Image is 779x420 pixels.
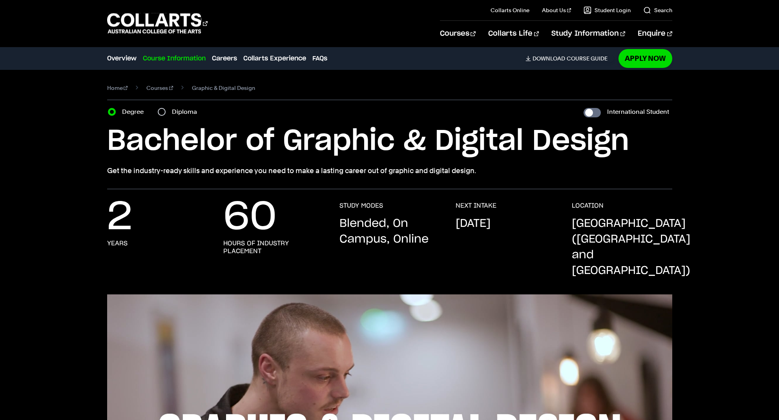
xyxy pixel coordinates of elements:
p: Get the industry-ready skills and experience you need to make a lasting career out of graphic and... [107,165,672,176]
a: Courses [146,82,173,93]
label: Degree [122,106,148,117]
label: International Student [607,106,669,117]
p: [GEOGRAPHIC_DATA] ([GEOGRAPHIC_DATA] and [GEOGRAPHIC_DATA]) [572,216,690,279]
p: [DATE] [456,216,491,232]
h3: LOCATION [572,202,604,210]
a: About Us [542,6,571,14]
h3: STUDY MODES [339,202,383,210]
a: Collarts Online [491,6,529,14]
a: Collarts Life [488,21,539,47]
a: Enquire [638,21,672,47]
span: Download [533,55,565,62]
h3: hours of industry placement [223,239,324,255]
h3: NEXT INTAKE [456,202,496,210]
a: Home [107,82,128,93]
a: Courses [440,21,476,47]
p: 60 [223,202,277,233]
a: Study Information [551,21,625,47]
h3: years [107,239,128,247]
a: Course Information [143,54,206,63]
span: Graphic & Digital Design [192,82,255,93]
p: 2 [107,202,132,233]
a: Careers [212,54,237,63]
a: Overview [107,54,137,63]
p: Blended, On Campus, Online [339,216,440,247]
div: Go to homepage [107,12,208,35]
a: Collarts Experience [243,54,306,63]
a: Student Login [584,6,631,14]
a: Apply Now [618,49,672,68]
label: Diploma [172,106,202,117]
a: DownloadCourse Guide [525,55,614,62]
h1: Bachelor of Graphic & Digital Design [107,124,672,159]
a: Search [643,6,672,14]
a: FAQs [312,54,327,63]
